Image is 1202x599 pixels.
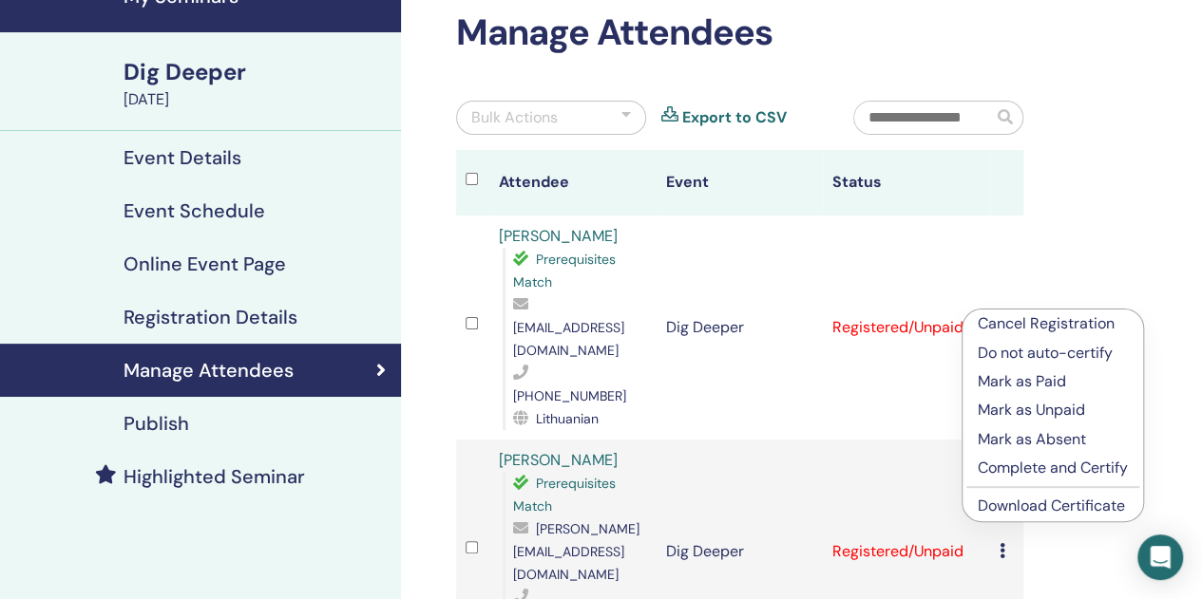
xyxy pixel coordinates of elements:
[489,150,657,215] th: Attendee
[656,150,823,215] th: Event
[682,106,787,129] a: Export to CSV
[536,410,599,427] span: Lithuanian
[978,342,1128,365] p: Do not auto-certify
[513,520,639,583] span: [PERSON_NAME][EMAIL_ADDRESS][DOMAIN_NAME]
[823,150,990,215] th: Status
[1137,534,1183,580] div: Open Intercom Messenger
[513,387,626,404] span: [PHONE_NUMBER]
[513,251,616,290] span: Prerequisites Match
[978,312,1128,335] p: Cancel Registration
[124,359,294,382] h4: Manage Attendees
[124,56,390,88] div: Dig Deeper
[124,412,189,435] h4: Publish
[124,306,297,328] h4: Registration Details
[513,475,616,515] span: Prerequisites Match
[499,450,618,470] a: [PERSON_NAME]
[124,146,241,169] h4: Event Details
[656,215,823,440] td: Dig Deeper
[456,11,1023,55] h2: Manage Attendees
[978,428,1128,451] p: Mark as Absent
[124,465,305,488] h4: Highlighted Seminar
[112,56,401,111] a: Dig Deeper[DATE]
[124,253,286,275] h4: Online Event Page
[978,370,1128,393] p: Mark as Paid
[513,319,624,359] span: [EMAIL_ADDRESS][DOMAIN_NAME]
[471,106,558,129] div: Bulk Actions
[124,199,265,222] h4: Event Schedule
[978,496,1125,515] a: Download Certificate
[124,88,390,111] div: [DATE]
[499,226,618,246] a: [PERSON_NAME]
[978,399,1128,421] p: Mark as Unpaid
[978,457,1128,479] p: Complete and Certify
